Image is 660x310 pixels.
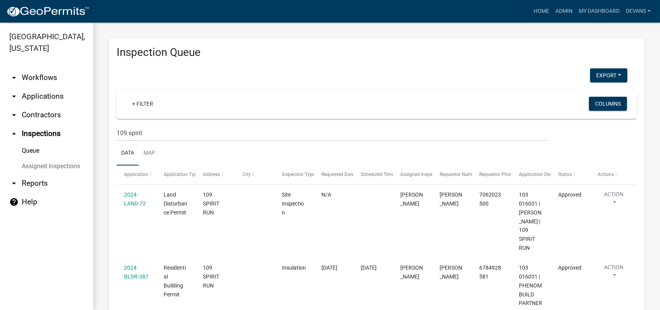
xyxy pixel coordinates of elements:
[361,172,394,177] span: Scheduled Time
[117,165,156,184] datatable-header-cell: Application
[440,265,462,280] span: Robert Cole
[321,265,337,271] span: 04/29/2025
[558,265,581,271] span: Approved
[124,265,148,280] a: 2024-BLDR-387
[589,97,627,111] button: Columns
[558,192,581,198] span: Approved
[440,172,475,177] span: Requestor Name
[235,165,275,184] datatable-header-cell: City
[552,4,576,19] a: Admin
[196,165,235,184] datatable-header-cell: Address
[400,172,440,177] span: Assigned Inspector
[203,192,219,216] span: 109 SPIRIT RUN
[243,172,251,177] span: City
[551,165,590,184] datatable-header-cell: Status
[479,192,501,207] span: 7062023500
[156,165,196,184] datatable-header-cell: Application Type
[598,263,630,283] button: Action
[117,141,139,166] a: Data
[590,68,627,82] button: Export
[321,172,354,177] span: Requested Date
[353,165,393,184] datatable-header-cell: Scheduled Time
[9,179,19,188] i: arrow_drop_down
[282,265,306,271] span: Insulation
[117,125,548,141] input: Search for inspections
[321,192,331,198] span: N/A
[361,263,385,272] div: [DATE]
[164,192,187,216] span: Land Disturbance Permit
[576,4,623,19] a: My Dashboard
[124,172,148,177] span: Application
[519,192,541,251] span: 103 016031 | Robert Cole | 109 SPIRIT RUN
[519,172,568,177] span: Application Description
[531,4,552,19] a: Home
[598,190,630,210] button: Action
[400,192,423,207] span: Brian Alliston
[432,165,472,184] datatable-header-cell: Requestor Name
[282,192,304,216] span: Site Inspection
[9,197,19,207] i: help
[203,172,220,177] span: Address
[9,129,19,138] i: arrow_drop_up
[393,165,433,184] datatable-header-cell: Assigned Inspector
[9,92,19,101] i: arrow_drop_down
[274,165,314,184] datatable-header-cell: Inspection Type
[282,172,315,177] span: Inspection Type
[400,265,423,280] span: Michele Rivera
[440,192,462,207] span: Brian Alliston
[558,172,572,177] span: Status
[9,73,19,82] i: arrow_drop_down
[479,265,501,280] span: 6784928581
[590,165,630,184] datatable-header-cell: Actions
[164,172,199,177] span: Application Type
[598,172,614,177] span: Actions
[139,141,160,166] a: Map
[203,265,219,289] span: 109 SPIRIT RUN
[479,172,515,177] span: Requestor Phone
[623,4,654,19] a: devans
[511,165,551,184] datatable-header-cell: Application Description
[117,46,637,59] h3: Inspection Queue
[126,97,159,111] a: + Filter
[472,165,512,184] datatable-header-cell: Requestor Phone
[124,192,146,207] a: 2024-LAND-72
[9,110,19,120] i: arrow_drop_down
[164,265,186,297] span: Residential Building Permit
[314,165,354,184] datatable-header-cell: Requested Date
